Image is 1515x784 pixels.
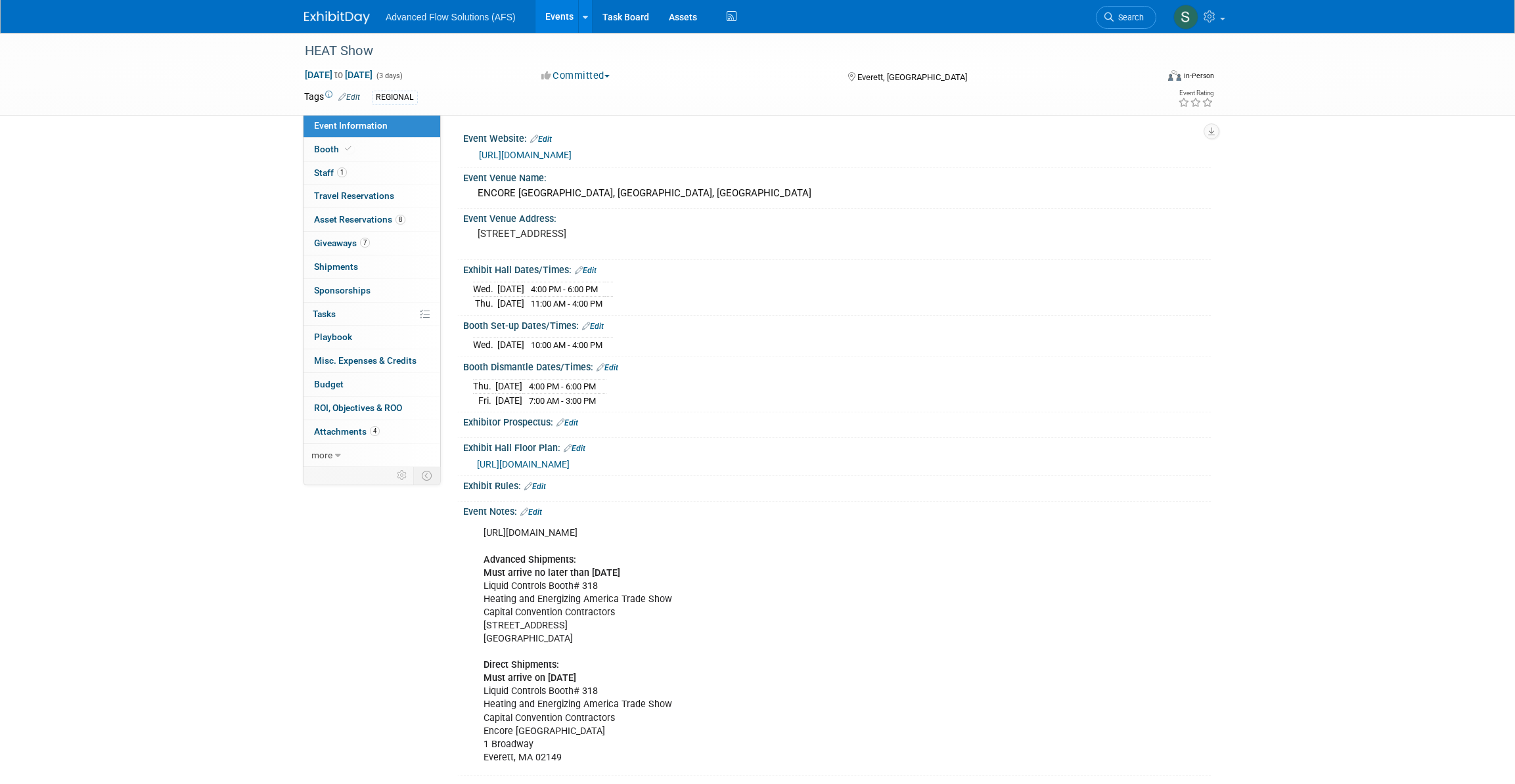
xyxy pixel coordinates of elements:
div: HEAT Show [300,39,1137,63]
span: 8 [396,215,405,225]
a: Asset Reservations8 [304,208,440,231]
td: [DATE] [497,282,524,297]
a: Edit [530,135,552,144]
a: Sponsorships [304,279,440,302]
div: Exhibitor Prospectus: [463,412,1211,429]
td: Wed. [473,338,497,352]
a: ROI, Objectives & ROO [304,397,440,420]
span: 1 [337,167,347,177]
div: REGIONAL [372,91,418,104]
a: [URL][DOMAIN_NAME] [479,150,572,160]
span: 4 [370,426,380,436]
span: Budget [314,379,344,389]
span: Booth [314,144,354,154]
b: Direct Shipments: [484,659,559,670]
b: Must arrive on [DATE] [484,672,576,684]
pre: [STREET_ADDRESS] [478,228,760,240]
a: Staff1 [304,162,440,185]
div: [URL][DOMAIN_NAME] Liquid Controls Booth# 318 Heating and Energizing America Trade Show Capital C... [474,520,1066,770]
a: Giveaways7 [304,232,440,255]
span: Shipments [314,261,358,272]
span: 4:00 PM - 6:00 PM [531,284,598,294]
a: Misc. Expenses & Credits [304,349,440,372]
span: (3 days) [375,72,403,80]
span: 11:00 AM - 4:00 PM [531,299,602,309]
div: Event Venue Name: [463,168,1211,185]
span: Misc. Expenses & Credits [314,355,417,366]
td: Fri. [473,393,495,407]
td: Personalize Event Tab Strip [391,467,414,484]
div: In-Person [1183,71,1214,81]
div: Exhibit Rules: [463,476,1211,493]
span: more [311,450,332,460]
td: [DATE] [497,297,524,311]
span: 7:00 AM - 3:00 PM [529,396,596,406]
a: Travel Reservations [304,185,440,207]
span: 7 [360,238,370,248]
span: Attachments [314,426,380,437]
a: Edit [524,482,546,491]
div: Event Rating [1178,90,1213,97]
span: Advanced Flow Solutions (AFS) [386,12,516,22]
td: Thu. [473,380,495,394]
span: Giveaways [314,238,370,248]
a: Edit [597,363,618,372]
b: Advanced Shipments: [484,554,576,565]
div: Event Format [1079,68,1214,88]
a: Playbook [304,326,440,349]
div: Event Notes: [463,502,1211,519]
a: Attachments4 [304,420,440,443]
td: Wed. [473,282,497,297]
span: Tasks [313,309,336,319]
a: Edit [520,508,542,517]
td: Tags [304,90,360,105]
td: Thu. [473,297,497,311]
span: Asset Reservations [314,214,405,225]
a: Edit [564,444,585,453]
span: Playbook [314,332,352,342]
div: Booth Dismantle Dates/Times: [463,357,1211,374]
td: Toggle Event Tabs [414,467,441,484]
span: 4:00 PM - 6:00 PM [529,381,596,391]
a: Search [1096,6,1156,29]
a: Shipments [304,255,440,278]
div: ENCORE [GEOGRAPHIC_DATA], [GEOGRAPHIC_DATA], [GEOGRAPHIC_DATA] [473,183,1201,204]
span: to [332,70,345,80]
td: [DATE] [497,338,524,352]
b: Must arrive no later than [DATE] [484,567,620,578]
a: [URL][DOMAIN_NAME] [477,459,570,469]
span: Event Information [314,120,388,131]
a: Event Information [304,114,440,137]
a: Booth [304,138,440,161]
span: Staff [314,167,347,178]
span: Travel Reservations [314,190,394,201]
span: Search [1114,12,1144,22]
a: Budget [304,373,440,396]
a: Edit [582,322,604,331]
i: Booth reservation complete [345,145,351,152]
span: 10:00 AM - 4:00 PM [531,340,602,350]
span: ROI, Objectives & ROO [314,403,402,413]
a: Edit [338,93,360,102]
a: more [304,444,440,467]
a: Edit [575,266,597,275]
span: Everett, [GEOGRAPHIC_DATA] [857,72,967,82]
div: Event Venue Address: [463,209,1211,225]
img: Steve McAnally [1173,5,1198,30]
div: Event Website: [463,129,1211,146]
span: Sponsorships [314,285,371,295]
div: Exhibit Hall Floor Plan: [463,438,1211,455]
div: Booth Set-up Dates/Times: [463,316,1211,333]
div: Exhibit Hall Dates/Times: [463,260,1211,277]
img: Format-Inperson.png [1168,70,1181,81]
span: [DATE] [DATE] [304,69,373,81]
td: [DATE] [495,393,522,407]
td: [DATE] [495,380,522,394]
a: Tasks [304,303,440,326]
img: ExhibitDay [304,11,370,24]
button: Committed [537,69,615,83]
a: Edit [556,418,578,427]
